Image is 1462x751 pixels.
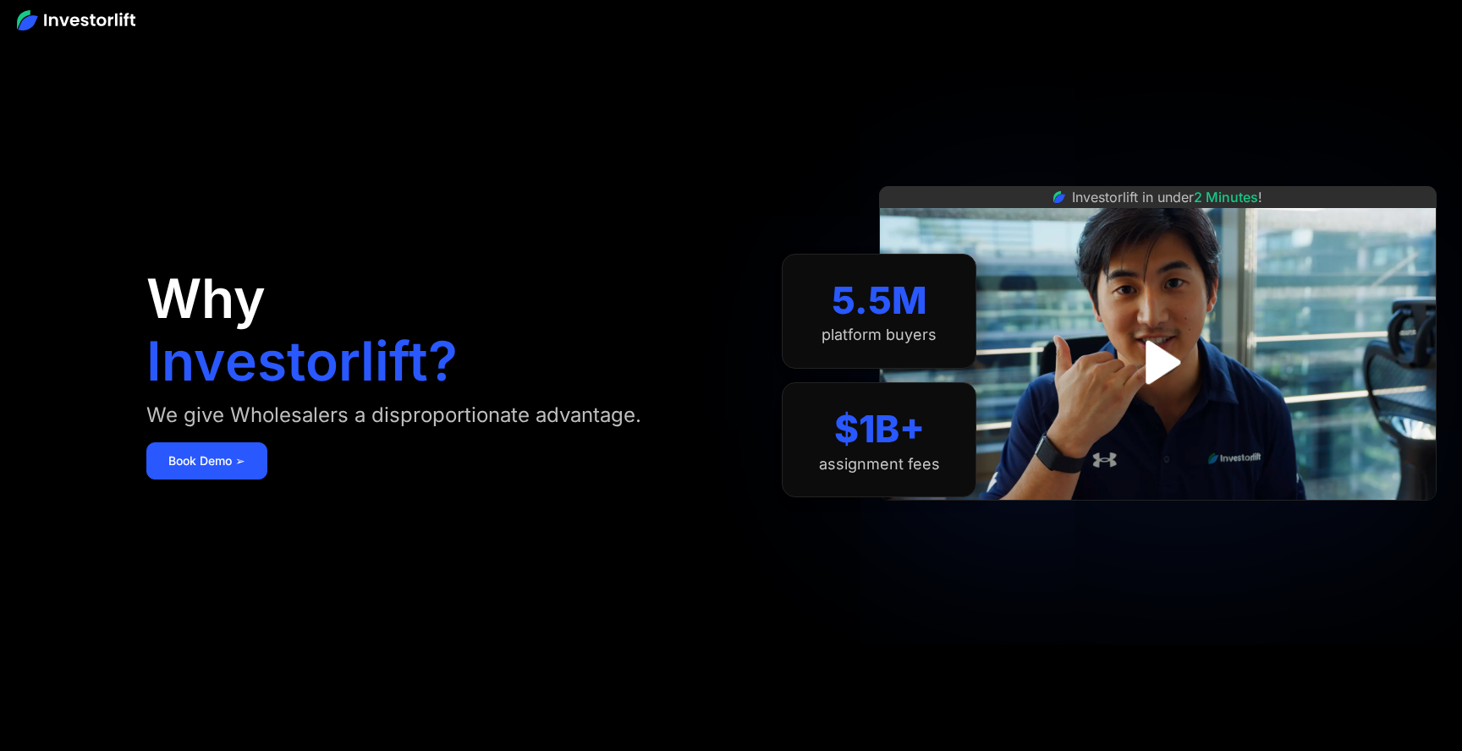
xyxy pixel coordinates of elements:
[1120,325,1195,400] a: open lightbox
[1072,187,1262,207] div: Investorlift in under !
[146,271,266,326] h1: Why
[822,326,937,344] div: platform buyers
[1031,509,1285,529] iframe: Customer reviews powered by Trustpilot
[146,334,458,388] h1: Investorlift?
[832,278,927,323] div: 5.5M
[1194,189,1258,206] span: 2 Minutes
[834,407,925,452] div: $1B+
[819,455,940,474] div: assignment fees
[146,402,641,429] div: We give Wholesalers a disproportionate advantage.
[146,442,267,480] a: Book Demo ➢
